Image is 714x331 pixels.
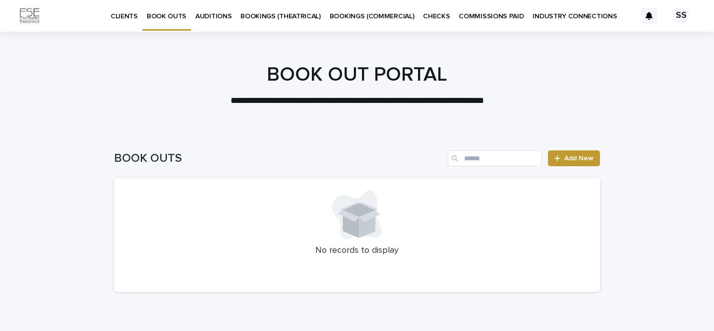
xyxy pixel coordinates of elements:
p: No records to display [126,245,588,256]
a: Add New [548,150,600,166]
input: Search [448,150,542,166]
span: Add New [564,155,594,162]
h1: BOOK OUT PORTAL [114,63,600,87]
div: SS [673,8,689,24]
img: Km9EesSdRbS9ajqhBzyo [20,6,40,26]
h1: BOOK OUTS [114,151,444,166]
